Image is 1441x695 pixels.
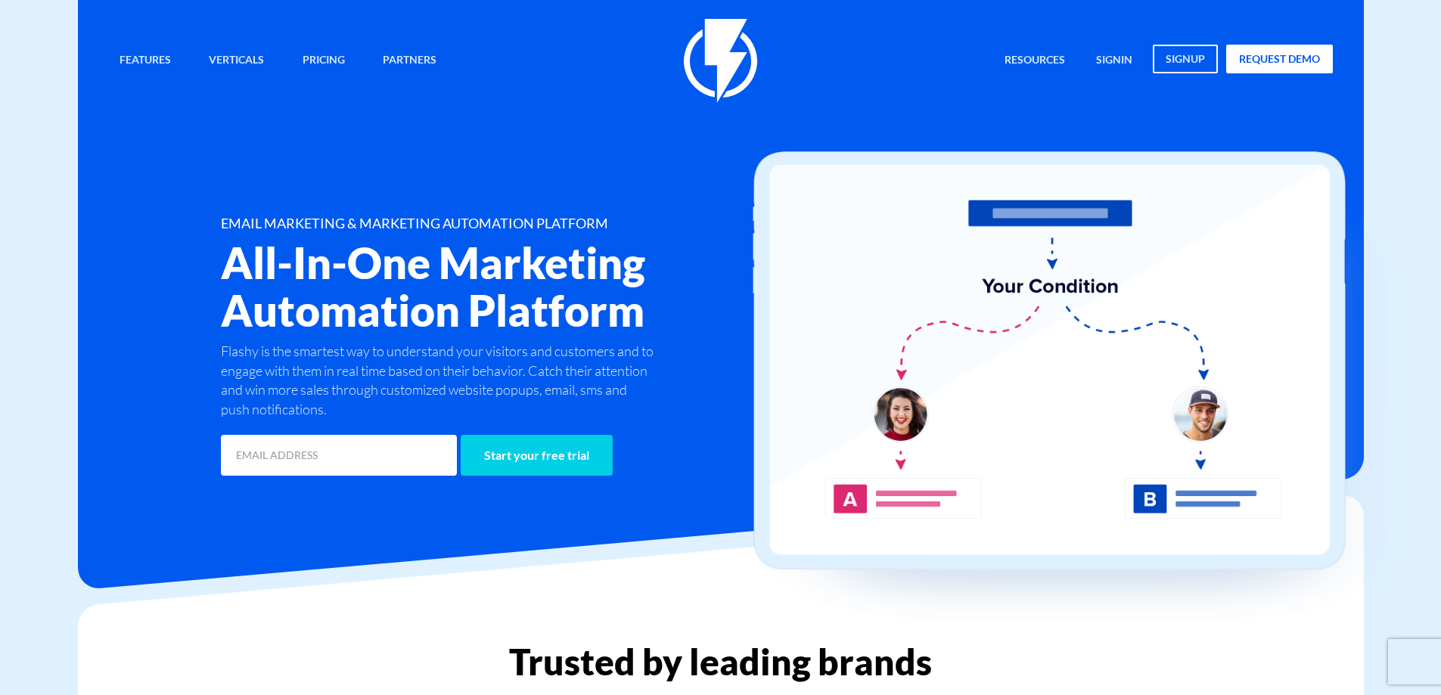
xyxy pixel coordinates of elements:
h2: Trusted by leading brands [78,642,1364,681]
a: Partners [371,45,448,77]
p: Flashy is the smartest way to understand your visitors and customers and to engage with them in r... [221,342,658,420]
input: Start your free trial [461,435,613,476]
a: signup [1153,45,1218,73]
a: Features [108,45,182,77]
a: request demo [1226,45,1333,73]
a: signin [1085,45,1144,77]
a: Pricing [291,45,356,77]
a: Resources [993,45,1076,77]
input: EMAIL ADDRESS [221,435,457,476]
h2: All-In-One Marketing Automation Platform [221,239,811,334]
h1: EMAIL MARKETING & MARKETING AUTOMATION PLATFORM [221,216,811,231]
a: Verticals [197,45,275,77]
